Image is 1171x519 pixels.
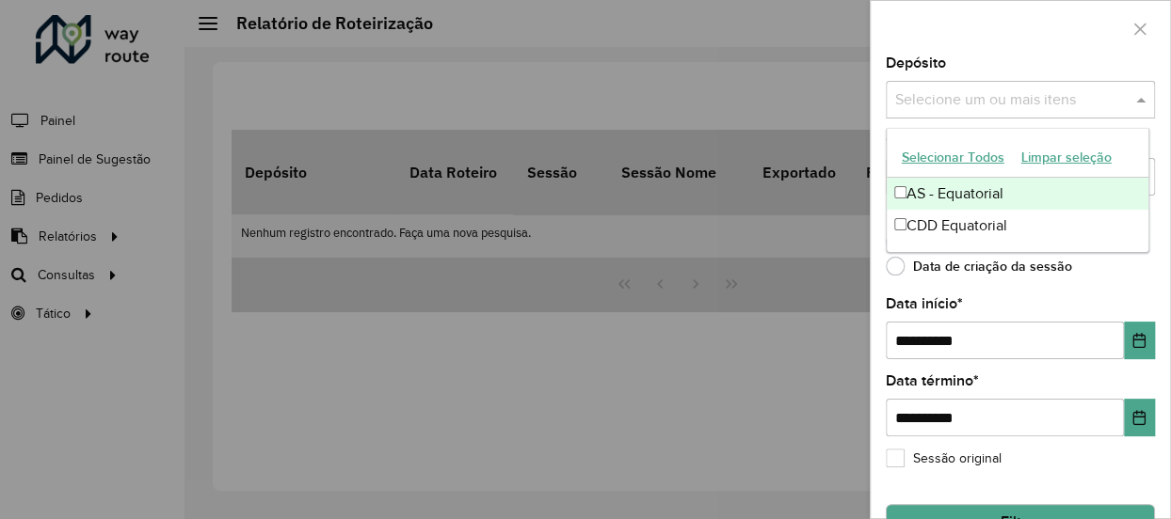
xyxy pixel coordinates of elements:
label: Sessão original [886,448,1002,468]
div: CDD Equatorial [887,210,1149,242]
button: Choose Date [1124,322,1155,359]
label: Depósito [886,52,946,74]
div: AS - Equatorial [887,178,1149,210]
button: Choose Date [1124,399,1155,436]
ng-dropdown-panel: Options list [886,128,1150,253]
label: Data início [886,292,963,315]
button: Limpar seleção [1013,143,1120,172]
label: Data de criação da sessão [886,257,1072,275]
label: Data término [886,370,979,392]
button: Selecionar Todos [893,143,1013,172]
